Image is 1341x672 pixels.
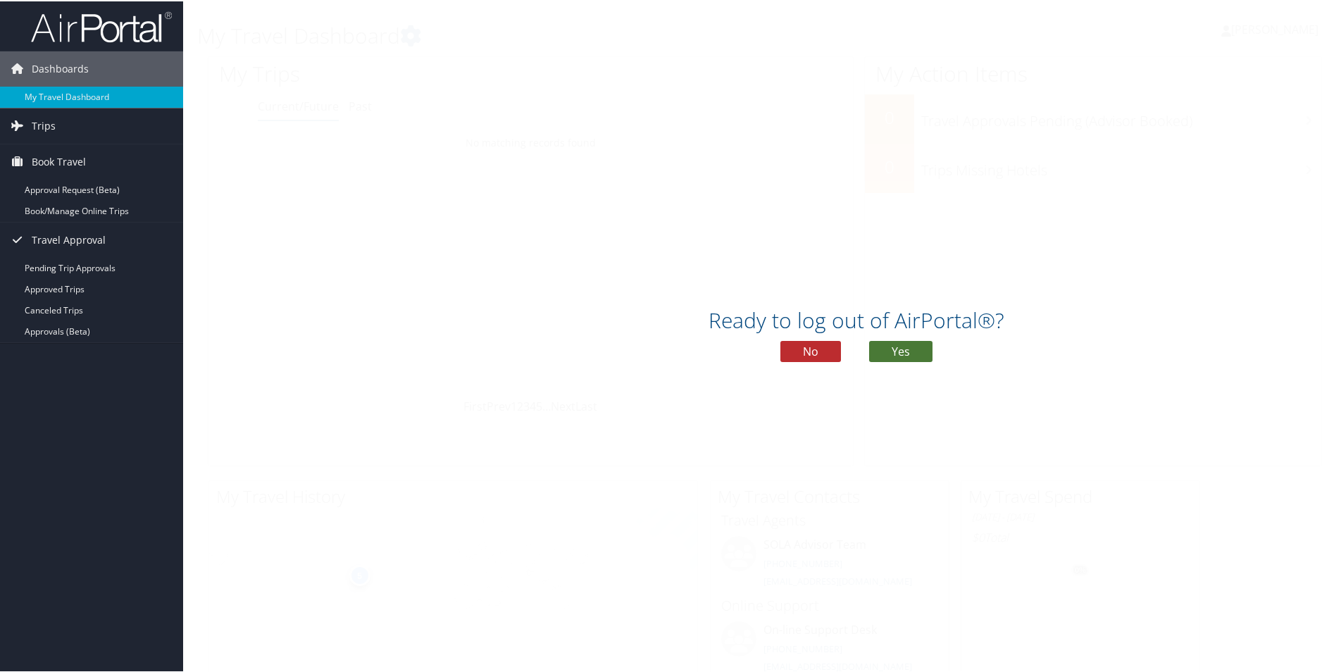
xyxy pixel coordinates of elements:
[780,340,841,361] button: No
[869,340,933,361] button: Yes
[32,107,56,142] span: Trips
[32,50,89,85] span: Dashboards
[32,143,86,178] span: Book Travel
[31,9,172,42] img: airportal-logo.png
[32,221,106,256] span: Travel Approval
